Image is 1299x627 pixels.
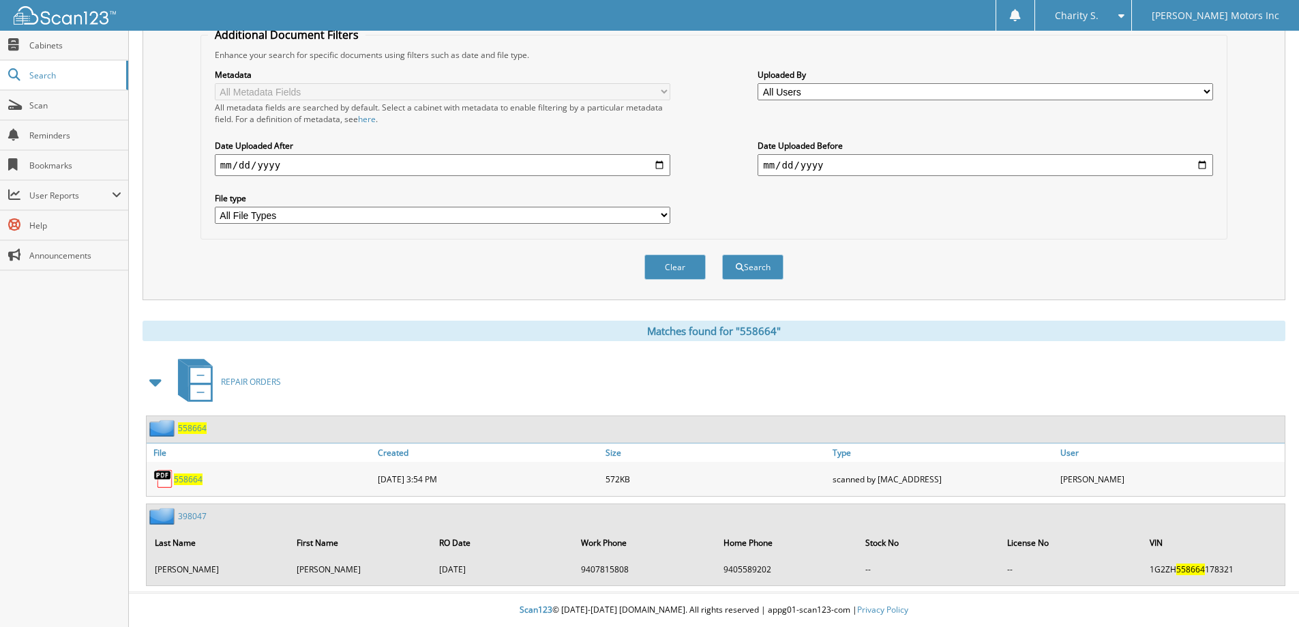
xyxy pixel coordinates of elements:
img: scan123-logo-white.svg [14,6,116,25]
span: Scan123 [520,604,552,615]
span: Cabinets [29,40,121,51]
td: 1G2ZH 178321 [1143,558,1283,581]
a: 558664 [174,473,203,485]
span: 558664 [1176,564,1205,575]
a: 398047 [178,510,207,522]
span: Announcements [29,250,121,261]
div: Matches found for "558664" [143,321,1285,341]
a: File [147,443,374,462]
th: First Name [290,529,430,557]
a: 558664 [178,422,207,434]
img: folder2.png [149,420,178,437]
div: [PERSON_NAME] [1057,465,1285,493]
th: VIN [1143,529,1283,557]
img: folder2.png [149,508,178,525]
span: REPAIR ORDERS [221,376,281,388]
div: Enhance your search for specific documents using filters such as date and file type. [208,49,1220,61]
td: [DATE] [432,558,573,581]
span: Search [29,70,119,81]
input: end [758,154,1213,176]
button: Clear [644,254,706,280]
th: RO Date [432,529,573,557]
span: User Reports [29,190,112,201]
div: 572KB [602,465,830,493]
td: -- [1000,558,1141,581]
a: Type [829,443,1057,462]
label: Metadata [215,69,670,81]
div: scanned by [MAC_ADDRESS] [829,465,1057,493]
span: [PERSON_NAME] Motors Inc [1152,12,1279,20]
span: Reminders [29,130,121,141]
th: Last Name [148,529,288,557]
th: Home Phone [717,529,857,557]
a: Privacy Policy [857,604,908,615]
a: User [1057,443,1285,462]
img: PDF.png [153,469,174,489]
label: Date Uploaded Before [758,140,1213,151]
input: start [215,154,670,176]
span: Help [29,220,121,231]
td: 9407815808 [574,558,715,581]
button: Search [722,254,783,280]
th: License No [1000,529,1141,557]
a: here [358,113,376,125]
label: File type [215,192,670,204]
td: 9405589202 [717,558,857,581]
label: Date Uploaded After [215,140,670,151]
th: Work Phone [574,529,715,557]
td: -- [858,558,999,581]
label: Uploaded By [758,69,1213,81]
span: Scan [29,100,121,111]
legend: Additional Document Filters [208,27,365,42]
span: Charity S. [1055,12,1099,20]
td: [PERSON_NAME] [148,558,288,581]
div: All metadata fields are searched by default. Select a cabinet with metadata to enable filtering b... [215,102,670,125]
a: REPAIR ORDERS [170,355,281,409]
a: Size [602,443,830,462]
td: [PERSON_NAME] [290,558,430,581]
th: Stock No [858,529,999,557]
span: Bookmarks [29,160,121,171]
div: [DATE] 3:54 PM [374,465,602,493]
a: Created [374,443,602,462]
div: © [DATE]-[DATE] [DOMAIN_NAME]. All rights reserved | appg01-scan123-com | [129,594,1299,627]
